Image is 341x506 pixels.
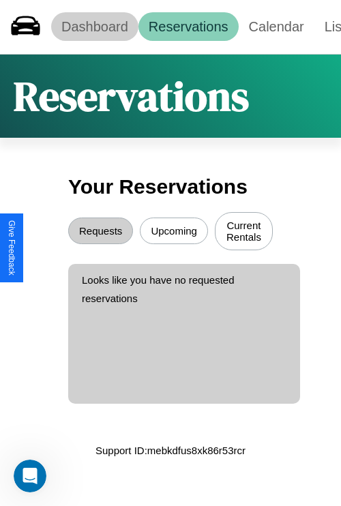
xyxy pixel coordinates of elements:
[82,271,286,308] p: Looks like you have no requested reservations
[14,68,249,124] h1: Reservations
[239,12,314,41] a: Calendar
[140,218,208,244] button: Upcoming
[95,441,246,460] p: Support ID: mebkdfus8xk86r53rcr
[68,218,133,244] button: Requests
[215,212,273,250] button: Current Rentals
[138,12,239,41] a: Reservations
[14,460,46,492] iframe: Intercom live chat
[68,168,273,205] h3: Your Reservations
[51,12,138,41] a: Dashboard
[7,220,16,276] div: Give Feedback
